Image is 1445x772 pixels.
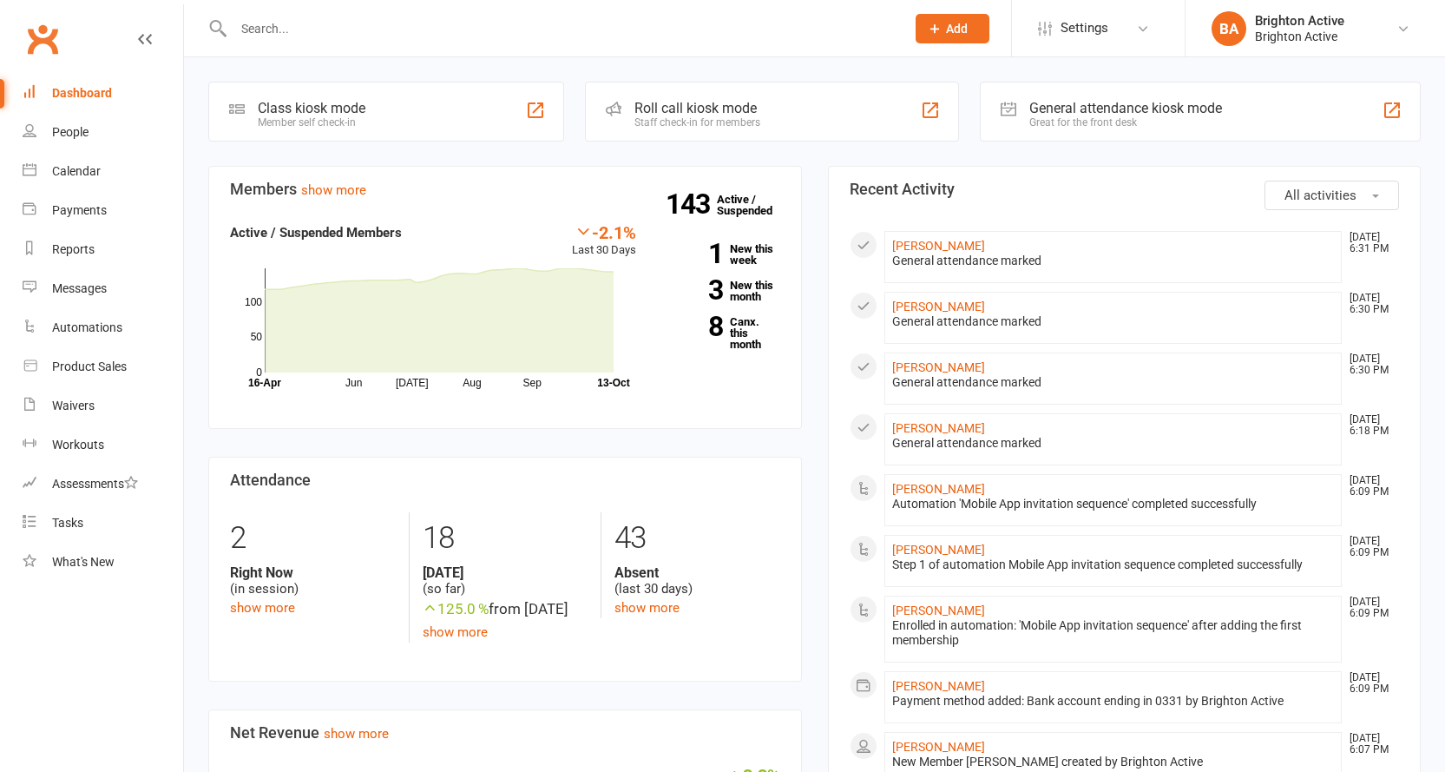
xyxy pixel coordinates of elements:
div: Staff check-in for members [634,116,760,129]
a: show more [423,624,488,640]
div: Dashboard [52,86,112,100]
a: Reports [23,230,183,269]
time: [DATE] 6:09 PM [1341,475,1398,498]
h3: Members [230,181,780,198]
div: Step 1 of automation Mobile App invitation sequence completed successfully [892,558,1335,572]
time: [DATE] 6:30 PM [1341,353,1398,376]
div: Payments [52,203,107,217]
div: 43 [614,512,779,564]
a: Clubworx [21,17,64,61]
time: [DATE] 6:31 PM [1341,232,1398,254]
div: What's New [52,555,115,569]
div: (in session) [230,564,396,597]
div: Waivers [52,399,95,412]
a: [PERSON_NAME] [892,421,985,435]
strong: Absent [614,564,779,581]
a: 3New this month [662,280,780,302]
a: [PERSON_NAME] [892,300,985,313]
a: [PERSON_NAME] [892,740,985,754]
div: Last 30 Days [572,222,636,260]
h3: Recent Activity [850,181,1400,198]
span: Add [946,22,968,36]
div: Enrolled in automation: 'Mobile App invitation sequence' after adding the first membership [892,618,1335,648]
div: Reports [52,242,95,256]
div: New Member [PERSON_NAME] created by Brighton Active [892,755,1335,769]
div: 18 [423,512,588,564]
div: General attendance marked [892,314,1335,329]
time: [DATE] 6:18 PM [1341,414,1398,437]
div: General attendance marked [892,436,1335,451]
div: Automation 'Mobile App invitation sequence' completed successfully [892,497,1335,511]
div: Member self check-in [258,116,365,129]
div: People [52,125,89,139]
div: Calendar [52,164,101,178]
h3: Net Revenue [230,724,780,742]
a: What's New [23,543,183,582]
strong: [DATE] [423,564,588,581]
div: Great for the front desk [1029,116,1222,129]
div: Automations [52,320,122,334]
div: Brighton Active [1255,13,1344,29]
span: All activities [1284,188,1356,203]
div: 2 [230,512,396,564]
a: [PERSON_NAME] [892,482,985,496]
a: Dashboard [23,74,183,113]
a: 1New this week [662,243,780,266]
div: Roll call kiosk mode [634,100,760,116]
div: Payment method added: Bank account ending in 0331 by Brighton Active [892,694,1335,709]
a: show more [230,600,295,616]
input: Search... [228,16,893,41]
a: Tasks [23,504,183,543]
a: 143Active / Suspended [717,181,793,229]
strong: Right Now [230,564,396,581]
a: Automations [23,308,183,347]
div: Messages [52,281,107,295]
a: [PERSON_NAME] [892,604,985,617]
div: Workouts [52,438,104,452]
div: from [DATE] [423,597,588,621]
div: (last 30 days) [614,564,779,597]
div: General attendance marked [892,254,1335,268]
time: [DATE] 6:30 PM [1341,293,1398,315]
a: Workouts [23,426,183,465]
time: [DATE] 6:09 PM [1341,672,1398,695]
a: Payments [23,191,183,230]
strong: Active / Suspended Members [230,225,402,241]
span: Settings [1061,9,1108,48]
a: Messages [23,269,183,308]
time: [DATE] 6:09 PM [1341,536,1398,558]
a: [PERSON_NAME] [892,239,985,253]
a: Calendar [23,152,183,191]
h3: Attendance [230,472,780,489]
button: Add [916,14,989,43]
a: Assessments [23,465,183,504]
time: [DATE] 6:07 PM [1341,733,1398,756]
div: Product Sales [52,360,127,373]
a: Waivers [23,386,183,426]
a: [PERSON_NAME] [892,679,985,693]
a: [PERSON_NAME] [892,543,985,557]
a: 8Canx. this month [662,316,780,350]
div: (so far) [423,564,588,597]
div: General attendance marked [892,375,1335,390]
time: [DATE] 6:09 PM [1341,597,1398,619]
div: Tasks [52,516,83,530]
div: Class kiosk mode [258,100,365,116]
a: show more [301,182,366,198]
strong: 8 [662,313,723,340]
strong: 1 [662,241,723,267]
a: [PERSON_NAME] [892,360,985,374]
div: Assessments [52,477,138,491]
div: BA [1212,11,1246,46]
a: Product Sales [23,347,183,386]
span: 125.0 % [423,600,489,617]
a: People [23,113,183,152]
div: -2.1% [572,222,636,241]
button: All activities [1264,181,1399,210]
div: Brighton Active [1255,29,1344,44]
a: show more [324,726,389,742]
a: show more [614,600,680,616]
strong: 143 [666,191,717,217]
div: General attendance kiosk mode [1029,100,1222,116]
strong: 3 [662,277,723,303]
